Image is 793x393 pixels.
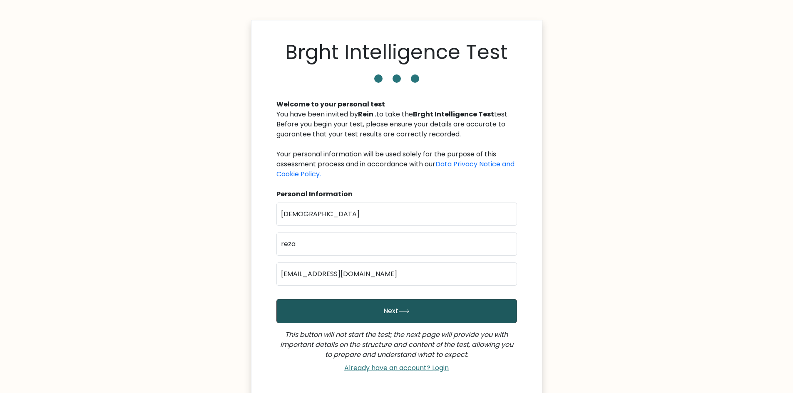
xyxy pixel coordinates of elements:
[413,109,494,119] b: Brght Intelligence Test
[276,159,515,179] a: Data Privacy Notice and Cookie Policy.
[358,109,376,119] b: Rein .
[276,99,517,109] div: Welcome to your personal test
[276,203,517,226] input: First name
[280,330,513,359] i: This button will not start the test; the next page will provide you with important details on the...
[276,232,517,256] input: Last name
[285,40,508,64] h1: Brght Intelligence Test
[276,189,517,199] div: Personal Information
[341,363,452,373] a: Already have an account? Login
[276,299,517,323] button: Next
[276,109,517,179] div: You have been invited by to take the test. Before you begin your test, please ensure your details...
[276,262,517,286] input: Email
